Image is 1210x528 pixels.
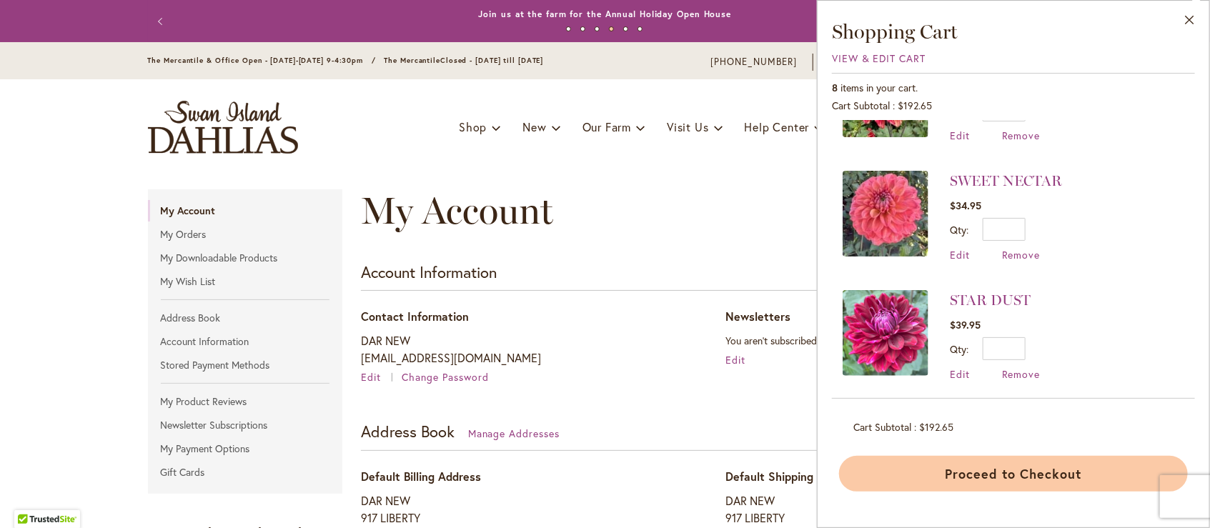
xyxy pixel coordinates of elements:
a: Join us at the farm for the Annual Holiday Open House [479,9,732,19]
a: SWEET NECTAR [843,171,928,261]
a: [PHONE_NUMBER] [710,55,797,69]
a: Stored Payment Methods [148,354,343,376]
span: Default Shipping Address [725,469,860,484]
a: Remove [1002,248,1041,261]
a: Newsletter Subscriptions [148,414,343,436]
a: Edit [950,248,970,261]
p: DAR NEW [EMAIL_ADDRESS][DOMAIN_NAME] [361,332,698,367]
a: Gift Cards [148,462,343,483]
iframe: Launch Accessibility Center [11,477,51,517]
span: $34.95 [950,199,981,212]
a: STAR DUST [950,292,1031,309]
span: items in your cart. [840,81,918,94]
a: Manage Addresses [468,427,560,440]
a: My Product Reviews [148,391,343,412]
span: Edit [361,370,381,384]
label: Qty [950,223,968,236]
button: 1 of 6 [566,26,571,31]
button: Proceed to Checkout [839,456,1188,492]
span: Cart Subtotal [853,420,911,434]
a: Edit [361,370,400,384]
span: New [522,119,546,134]
button: 6 of 6 [638,26,643,31]
a: Remove [1002,367,1041,381]
a: Address Book [148,307,343,329]
span: Our Farm [582,119,631,134]
a: Remove [1002,129,1041,142]
span: Default Billing Address [361,469,481,484]
a: Edit [950,367,970,381]
img: STAR DUST [843,290,928,376]
button: Previous [148,7,177,36]
button: 5 of 6 [623,26,628,31]
label: Qty [950,342,968,356]
span: $192.65 [898,99,932,112]
span: Shop [459,119,487,134]
span: My Account [361,188,553,233]
img: SWEET NECTAR [843,171,928,256]
strong: Account Information [361,261,497,282]
a: SWEET NECTAR [950,172,1062,189]
a: My Wish List [148,271,343,292]
a: Edit [950,129,970,142]
a: My Orders [148,224,343,245]
p: You aren't subscribed to our newsletter. [725,332,1062,349]
span: Cart Subtotal [832,99,890,112]
a: View & Edit Cart [832,51,926,65]
a: My Payment Options [148,438,343,459]
span: $192.65 [919,420,953,434]
span: $39.95 [950,318,981,332]
span: Closed - [DATE] till [DATE] [440,56,543,65]
strong: Address Book [361,421,455,442]
span: Newsletters [725,309,790,324]
span: Visit Us [667,119,708,134]
button: 4 of 6 [609,26,614,31]
a: My Downloadable Products [148,247,343,269]
strong: My Account [148,200,343,221]
a: STAR DUST [843,290,928,381]
a: Edit [725,353,745,367]
button: 3 of 6 [595,26,600,31]
span: Shopping Cart [832,19,958,44]
a: Change Password [402,370,490,384]
a: Account Information [148,331,343,352]
button: 2 of 6 [580,26,585,31]
span: Contact Information [361,309,469,324]
a: store logo [148,101,298,154]
span: The Mercantile & Office Open - [DATE]-[DATE] 9-4:30pm / The Mercantile [148,56,441,65]
span: 8 [832,81,838,94]
span: Help Center [745,119,810,134]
